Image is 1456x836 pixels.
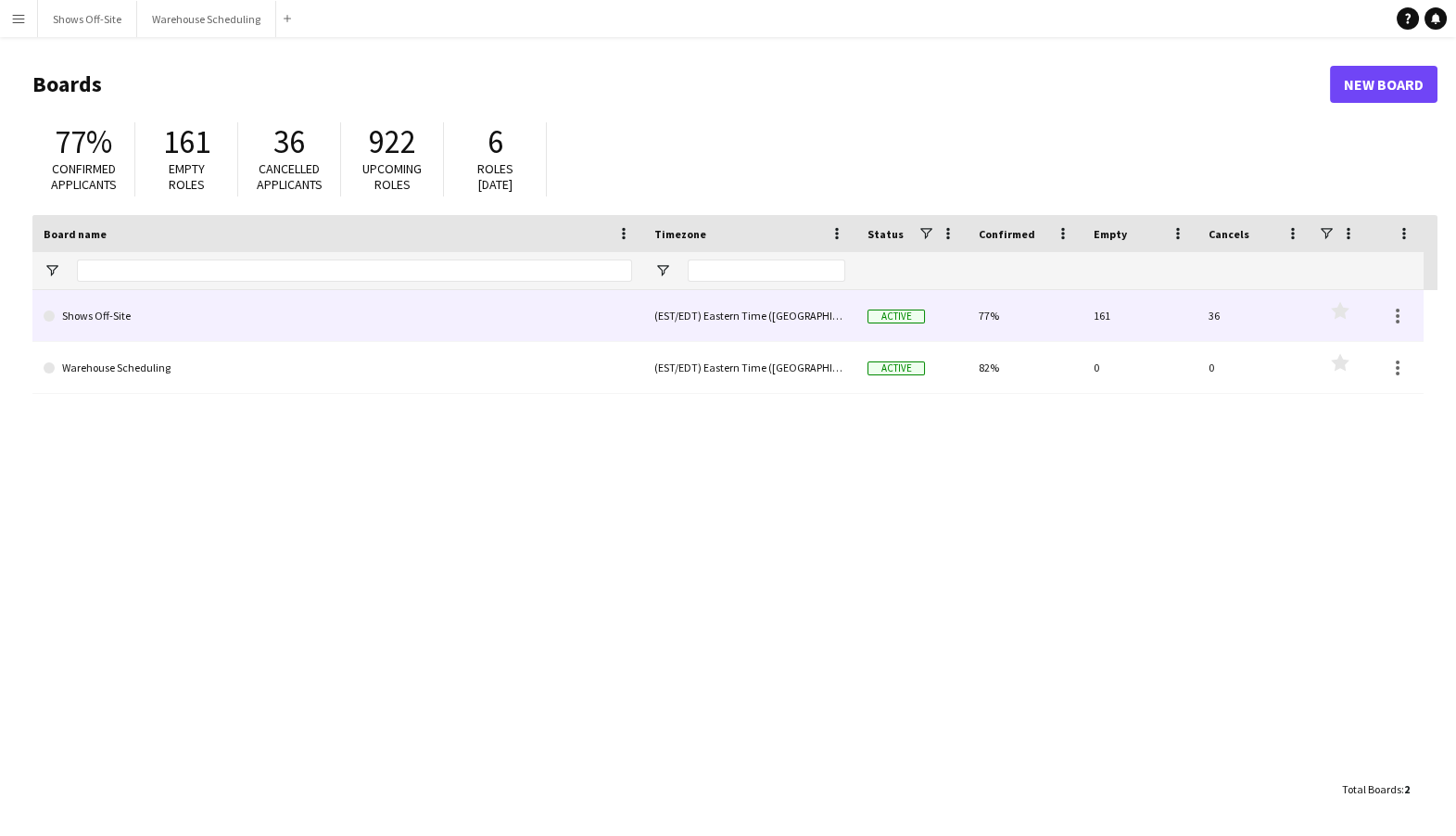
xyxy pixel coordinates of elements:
[867,310,925,323] span: Active
[38,1,137,37] button: Shows Off-Site
[362,160,422,193] span: Upcoming roles
[44,290,632,342] a: Shows Off-Site
[55,121,112,162] span: 77%
[1197,342,1312,393] div: 0
[77,260,632,282] input: Board name Filter Input
[1197,290,1312,341] div: 36
[654,227,706,241] span: Timezone
[1330,66,1437,103] a: New Board
[1094,227,1127,241] span: Empty
[163,121,210,162] span: 161
[32,70,1330,98] h1: Boards
[1083,342,1197,393] div: 0
[44,342,632,394] a: Warehouse Scheduling
[688,260,845,282] input: Timezone Filter Input
[137,1,276,37] button: Warehouse Scheduling
[867,227,904,241] span: Status
[477,160,513,193] span: Roles [DATE]
[257,160,323,193] span: Cancelled applicants
[968,342,1083,393] div: 82%
[487,121,503,162] span: 6
[1209,227,1249,241] span: Cancels
[643,290,856,341] div: (EST/EDT) Eastern Time ([GEOGRAPHIC_DATA] & [GEOGRAPHIC_DATA])
[169,160,205,193] span: Empty roles
[1342,771,1410,807] div: :
[1083,290,1197,341] div: 161
[44,262,60,279] button: Open Filter Menu
[369,121,416,162] span: 922
[867,361,925,375] span: Active
[979,227,1035,241] span: Confirmed
[643,342,856,393] div: (EST/EDT) Eastern Time ([GEOGRAPHIC_DATA] & [GEOGRAPHIC_DATA])
[968,290,1083,341] div: 77%
[51,160,117,193] span: Confirmed applicants
[1342,782,1401,796] span: Total Boards
[273,121,305,162] span: 36
[654,262,671,279] button: Open Filter Menu
[44,227,107,241] span: Board name
[1404,782,1410,796] span: 2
